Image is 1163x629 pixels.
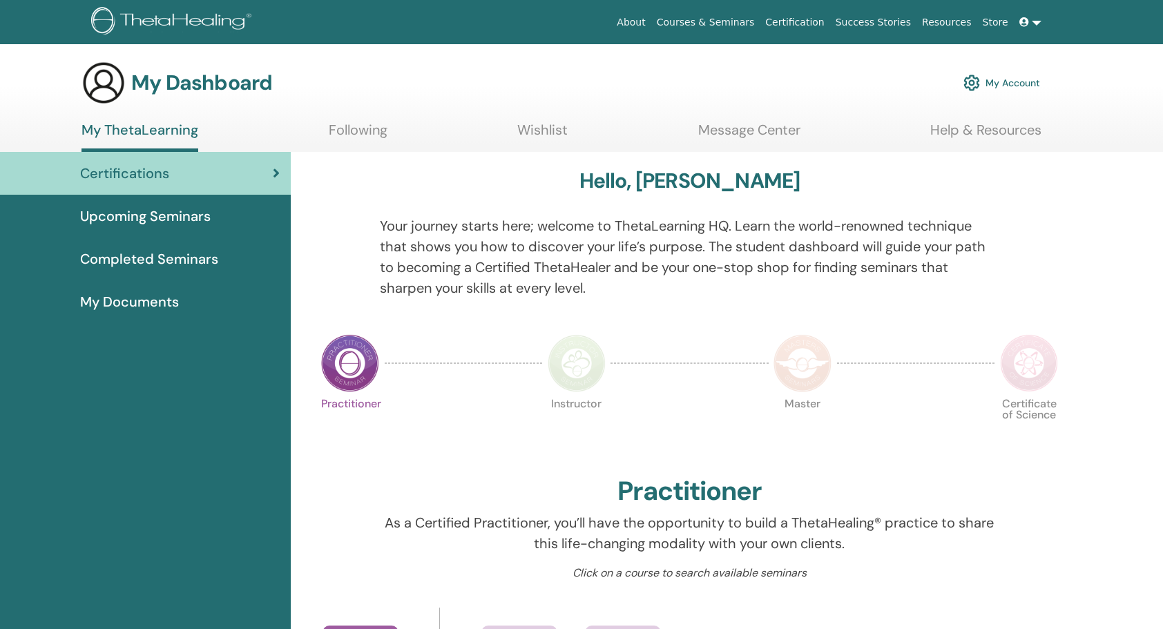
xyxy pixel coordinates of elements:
[773,334,832,392] img: Master
[91,7,256,38] img: logo.png
[81,122,198,152] a: My ThetaLearning
[963,68,1040,98] a: My Account
[80,291,179,312] span: My Documents
[80,206,211,226] span: Upcoming Seminars
[611,10,651,35] a: About
[548,398,606,456] p: Instructor
[830,10,916,35] a: Success Stories
[380,565,999,581] p: Click on a course to search available seminars
[131,70,272,95] h3: My Dashboard
[380,215,999,298] p: Your journey starts here; welcome to ThetaLearning HQ. Learn the world-renowned technique that sh...
[617,476,762,507] h2: Practitioner
[1000,398,1058,456] p: Certificate of Science
[773,398,832,456] p: Master
[698,122,800,148] a: Message Center
[916,10,977,35] a: Resources
[977,10,1014,35] a: Store
[930,122,1041,148] a: Help & Resources
[321,334,379,392] img: Practitioner
[80,163,169,184] span: Certifications
[963,71,980,95] img: cog.svg
[760,10,829,35] a: Certification
[548,334,606,392] img: Instructor
[80,249,218,269] span: Completed Seminars
[579,168,800,193] h3: Hello, [PERSON_NAME]
[81,61,126,105] img: generic-user-icon.jpg
[329,122,387,148] a: Following
[1000,334,1058,392] img: Certificate of Science
[380,512,999,554] p: As a Certified Practitioner, you’ll have the opportunity to build a ThetaHealing® practice to sha...
[321,398,379,456] p: Practitioner
[651,10,760,35] a: Courses & Seminars
[517,122,568,148] a: Wishlist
